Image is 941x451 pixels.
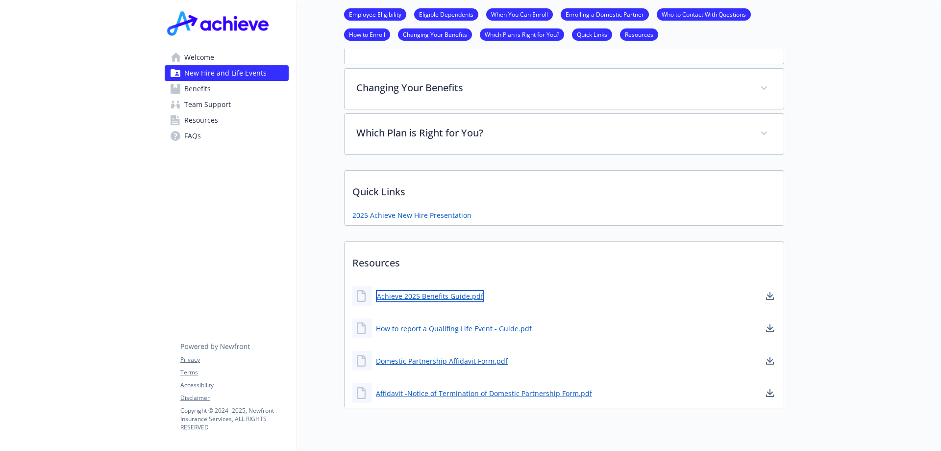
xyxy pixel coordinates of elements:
div: Which Plan is Right for You? [345,114,784,154]
a: download document [764,387,776,399]
a: Achieve 2025 Benefits Guide.pdf [376,290,484,302]
a: 2025 Achieve New Hire Presentation [352,210,471,220]
a: Eligible Dependents [414,9,478,19]
a: Quick Links [572,29,612,39]
a: Domestic Partnership Affidavit Form.pdf [376,356,508,366]
p: Copyright © 2024 - 2025 , Newfront Insurance Services, ALL RIGHTS RESERVED [180,406,288,431]
a: Affidavit -Notice of Termination of Domestic Partnership Form.pdf [376,388,592,398]
a: Welcome [165,50,289,65]
a: Resources [620,29,658,39]
a: Benefits [165,81,289,97]
a: When You Can Enroll [486,9,553,19]
p: Which Plan is Right for You? [356,126,748,140]
a: Terms [180,368,288,377]
span: Team Support [184,97,231,112]
span: Benefits [184,81,211,97]
p: Quick Links [345,171,784,207]
a: Resources [165,112,289,128]
a: Changing Your Benefits [398,29,472,39]
a: download document [764,355,776,367]
a: download document [764,290,776,302]
span: Welcome [184,50,214,65]
a: FAQs [165,128,289,144]
a: Which Plan is Right for You? [480,29,564,39]
a: Privacy [180,355,288,364]
a: Accessibility [180,381,288,390]
a: New Hire and Life Events [165,65,289,81]
a: download document [764,322,776,334]
span: FAQs [184,128,201,144]
p: Changing Your Benefits [356,80,748,95]
div: Changing Your Benefits [345,69,784,109]
span: New Hire and Life Events [184,65,267,81]
span: Resources [184,112,218,128]
a: How to Enroll [344,29,390,39]
a: Who to Contact With Questions [657,9,751,19]
p: Resources [345,242,784,278]
a: Disclaimer [180,394,288,402]
a: Team Support [165,97,289,112]
a: Employee Eligibility [344,9,406,19]
a: Enrolling a Domestic Partner [561,9,649,19]
a: How to report a Qualifing Life Event - Guide.pdf [376,323,532,334]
